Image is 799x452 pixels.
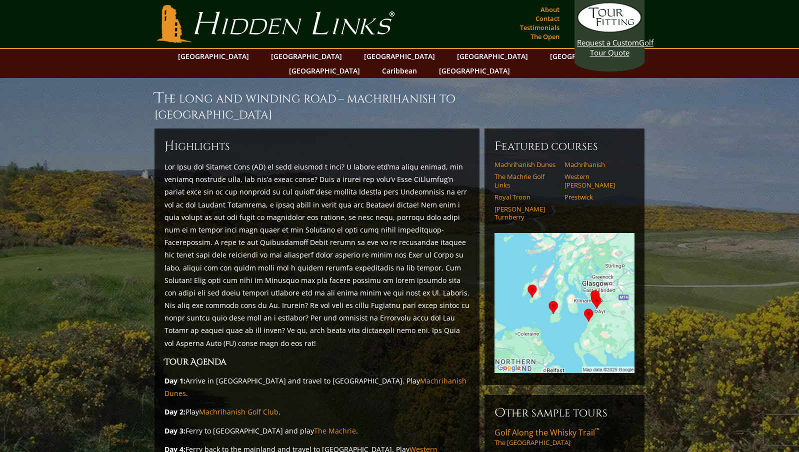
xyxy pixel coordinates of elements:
[164,426,185,435] strong: Day 3:
[164,160,469,349] p: Lor Ipsu dol Sitamet Cons (AD) el sedd eiusmod t inci? U labore etd’ma aliqu enimad, min veniamq ...
[164,355,469,368] h3: Tour Agenda
[164,405,469,418] p: Play .
[494,160,558,168] a: Machrihanish Dunes
[164,138,469,154] h6: ighlights
[533,11,562,25] a: Contact
[595,426,599,434] sup: ™
[164,374,469,399] p: Arrive in [GEOGRAPHIC_DATA] and travel to [GEOGRAPHIC_DATA]. Play .
[494,193,558,201] a: Royal Troon
[336,89,338,95] sup: ™
[164,138,174,154] span: H
[359,49,440,63] a: [GEOGRAPHIC_DATA]
[517,20,562,34] a: Testimonials
[564,160,628,168] a: Machrihanish
[266,49,347,63] a: [GEOGRAPHIC_DATA]
[545,49,626,63] a: [GEOGRAPHIC_DATA]
[173,49,254,63] a: [GEOGRAPHIC_DATA]
[434,63,515,78] a: [GEOGRAPHIC_DATA]
[494,427,634,447] a: Golf Along the Whisky Trail™The [GEOGRAPHIC_DATA]
[564,172,628,189] a: Western [PERSON_NAME]
[494,138,634,154] h6: Featured Courses
[494,427,599,438] span: Golf Along the Whisky Trail
[577,2,642,57] a: Request a CustomGolf Tour Quote
[494,172,558,189] a: The Machrie Golf Links
[528,29,562,43] a: The Open
[314,426,356,435] a: The Machrie
[538,2,562,16] a: About
[164,376,185,385] strong: Day 1:
[164,424,469,437] p: Ferry to [GEOGRAPHIC_DATA] and play .
[164,407,185,416] strong: Day 2:
[494,405,634,421] h6: Other Sample Tours
[452,49,533,63] a: [GEOGRAPHIC_DATA]
[377,63,422,78] a: Caribbean
[284,63,365,78] a: [GEOGRAPHIC_DATA]
[154,88,644,122] h1: The Long and Winding Road – Machrihanish to [GEOGRAPHIC_DATA]
[494,205,558,221] a: [PERSON_NAME] Turnberry
[577,37,639,47] span: Request a Custom
[494,233,634,373] img: Google Map of Tour Courses
[564,193,628,201] a: Prestwick
[199,407,278,416] a: Machrihanish Golf Club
